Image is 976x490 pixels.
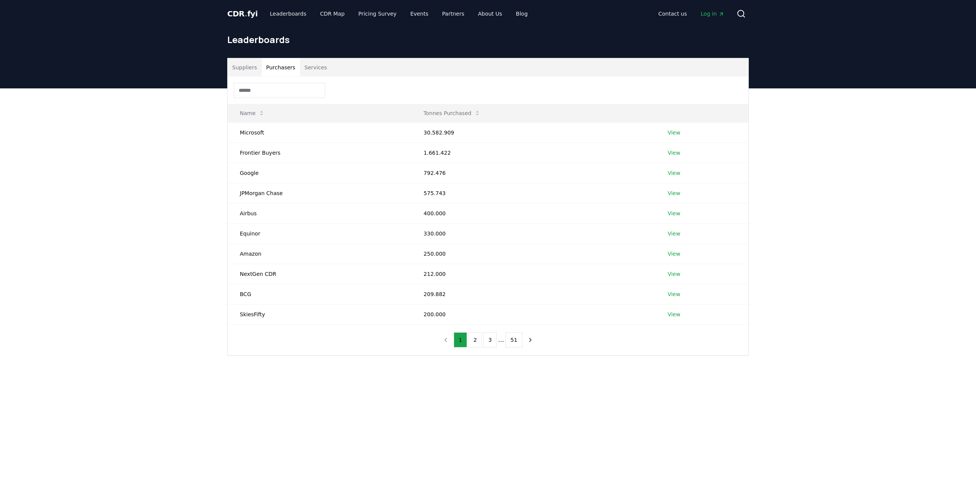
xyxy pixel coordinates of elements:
td: Airbus [228,203,411,223]
span: . [245,9,247,18]
td: 400.000 [411,203,655,223]
td: 212.000 [411,264,655,284]
a: Events [404,7,434,21]
span: CDR fyi [227,9,258,18]
button: next page [524,332,537,347]
a: CDR.fyi [227,8,258,19]
button: 1 [454,332,467,347]
td: 575.743 [411,183,655,203]
a: Blog [510,7,534,21]
button: 51 [506,332,522,347]
li: ... [498,335,504,344]
a: View [668,169,680,177]
a: Log in [695,7,730,21]
td: Equinor [228,223,411,243]
a: View [668,129,680,136]
a: View [668,250,680,258]
button: Services [300,58,332,77]
td: 209.882 [411,284,655,304]
button: 2 [469,332,482,347]
a: View [668,311,680,318]
a: Pricing Survey [352,7,403,21]
a: View [668,230,680,237]
button: Name [234,106,271,121]
td: 200.000 [411,304,655,324]
a: View [668,189,680,197]
a: Contact us [652,7,693,21]
a: View [668,270,680,278]
button: Purchasers [262,58,300,77]
button: Tonnes Purchased [417,106,486,121]
td: SkiesFifty [228,304,411,324]
td: 330.000 [411,223,655,243]
td: 30.582.909 [411,122,655,143]
a: CDR Map [314,7,351,21]
td: NextGen CDR [228,264,411,284]
td: JPMorgan Chase [228,183,411,203]
a: View [668,210,680,217]
td: Frontier Buyers [228,143,411,163]
h1: Leaderboards [227,34,749,46]
a: View [668,290,680,298]
td: 1.661.422 [411,143,655,163]
td: 250.000 [411,243,655,264]
td: Google [228,163,411,183]
a: View [668,149,680,157]
a: Partners [436,7,470,21]
button: 3 [483,332,497,347]
button: Suppliers [228,58,262,77]
td: Amazon [228,243,411,264]
td: Microsoft [228,122,411,143]
a: Leaderboards [264,7,313,21]
span: Log in [701,10,724,18]
nav: Main [264,7,534,21]
a: About Us [472,7,508,21]
nav: Main [652,7,730,21]
td: BCG [228,284,411,304]
td: 792.476 [411,163,655,183]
